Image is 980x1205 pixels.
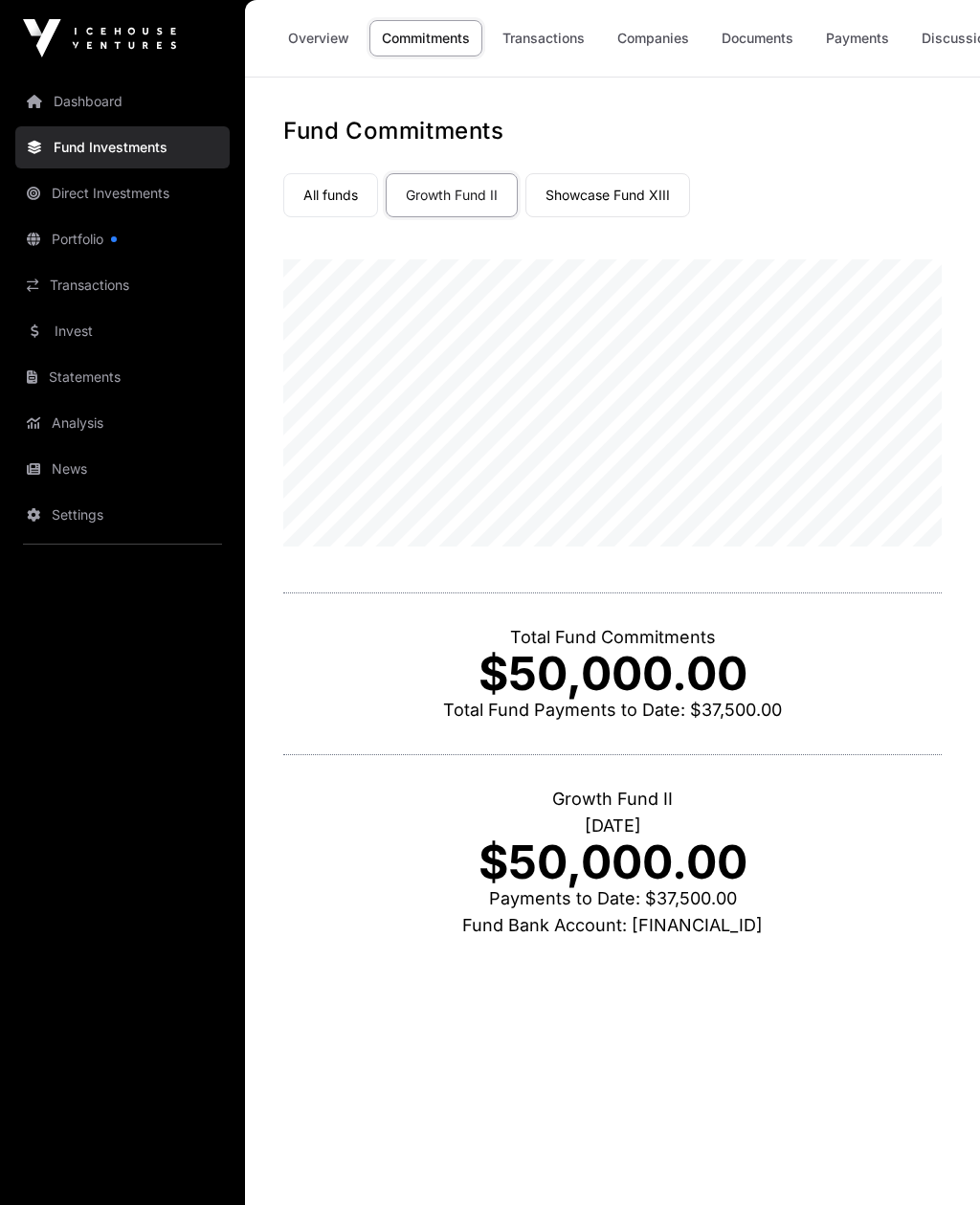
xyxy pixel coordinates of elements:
a: Analysis [15,402,230,444]
img: Icehouse Ventures Logo [23,19,176,57]
p: [DATE] [283,813,942,839]
p: Fund Bank Account: [FINANCIAL_ID] [283,912,942,939]
p: Total Fund Payments to Date: $37,500.00 [283,697,942,724]
p: Payments to Date: $37,500.00 [283,885,942,912]
a: Documents [709,20,806,56]
p: Growth Fund II [283,786,942,813]
a: Transactions [490,20,597,56]
a: Portfolio [15,218,230,260]
a: Commitments [369,20,482,56]
a: Fund Investments [15,126,230,168]
a: Invest [15,310,230,352]
a: Growth Fund II [386,173,518,217]
a: Statements [15,356,230,398]
p: $50,000.00 [283,651,942,697]
a: News [15,448,230,490]
a: Companies [605,20,702,56]
a: Payments [813,20,902,56]
a: Showcase Fund XIII [525,173,690,217]
a: All funds [283,173,378,217]
h1: Fund Commitments [283,116,942,146]
a: Settings [15,494,230,536]
a: Overview [276,20,362,56]
a: Direct Investments [15,172,230,214]
a: Transactions [15,264,230,306]
a: Dashboard [15,80,230,123]
p: $50,000.00 [283,839,942,885]
p: Total Fund Commitments [283,624,942,651]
